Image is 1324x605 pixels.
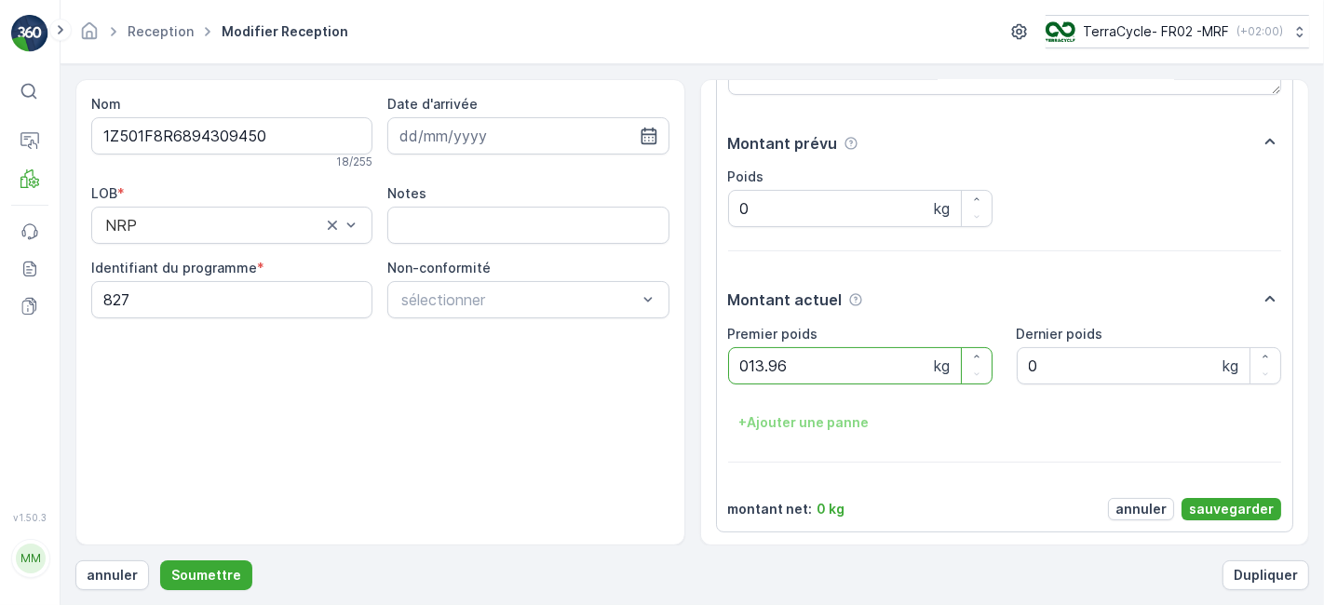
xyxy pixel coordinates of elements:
[728,289,843,311] p: Montant actuel
[336,155,372,169] p: 18 / 255
[91,185,117,201] label: LOB
[728,408,881,437] button: +Ajouter une panne
[128,23,194,39] a: Reception
[91,260,257,276] label: Identifiant du programme
[1223,560,1309,590] button: Dupliquer
[817,500,845,518] p: 0 kg
[218,22,352,41] span: Modifier Reception
[848,292,863,307] div: Aide Icône d'info-bulle
[91,96,121,112] label: Nom
[1236,24,1283,39] p: ( +02:00 )
[728,168,764,184] label: Poids
[401,289,636,311] p: sélectionner
[171,566,241,585] p: Soumettre
[387,185,426,201] label: Notes
[1017,326,1103,342] label: Dernier poids
[87,566,138,585] p: annuler
[934,355,950,377] p: kg
[1046,21,1075,42] img: terracycle.png
[728,326,818,342] label: Premier poids
[1189,500,1274,518] p: sauvegarder
[11,527,48,590] button: MM
[934,197,950,220] p: kg
[844,136,858,151] div: Aide Icône d'info-bulle
[1115,500,1167,518] p: annuler
[1223,355,1238,377] p: kg
[739,413,870,432] p: + Ajouter une panne
[1234,566,1298,585] p: Dupliquer
[387,260,491,276] label: Non-conformité
[75,560,149,590] button: annuler
[1046,15,1309,48] button: TerraCycle- FR02 -MRF(+02:00)
[728,132,838,155] p: Montant prévu
[387,96,478,112] label: Date d'arrivée
[160,560,252,590] button: Soumettre
[11,512,48,523] span: v 1.50.3
[16,544,46,573] div: MM
[387,117,669,155] input: dd/mm/yyyy
[1083,22,1229,41] p: TerraCycle- FR02 -MRF
[11,15,48,52] img: logo
[1108,498,1174,520] button: annuler
[79,28,100,44] a: Page d'accueil
[1182,498,1281,520] button: sauvegarder
[728,500,813,518] p: montant net :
